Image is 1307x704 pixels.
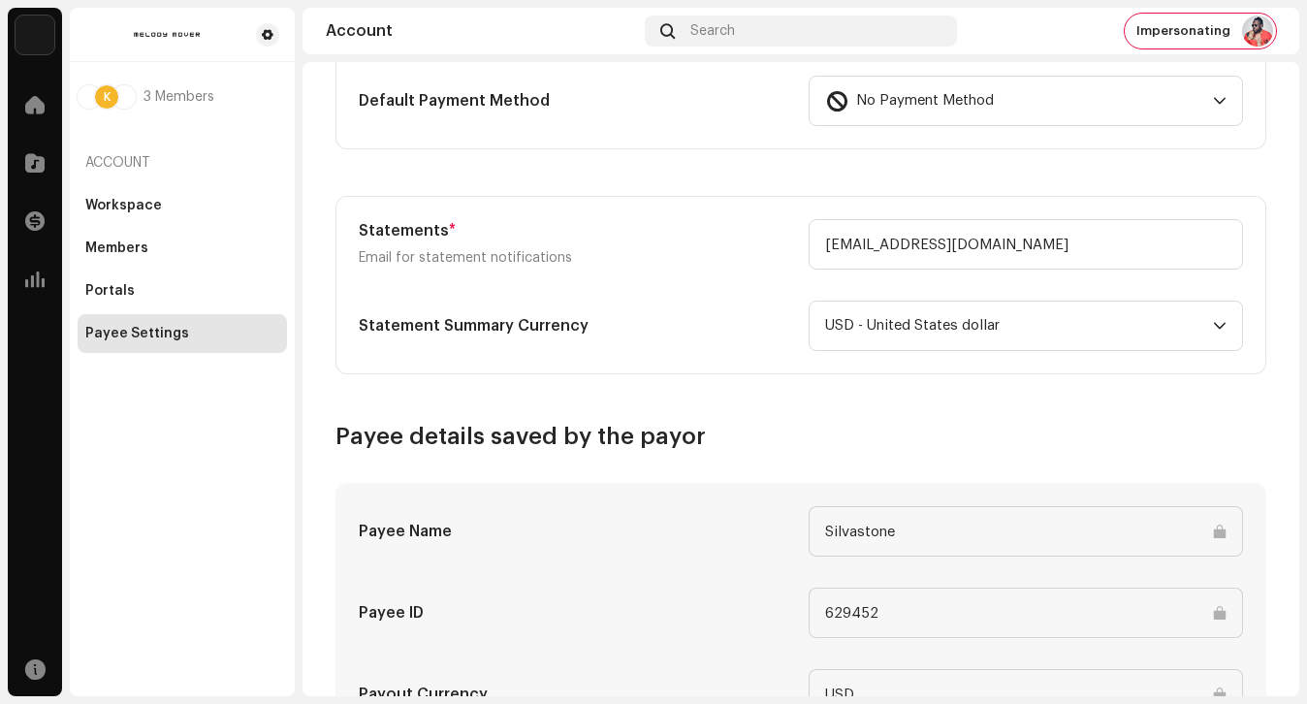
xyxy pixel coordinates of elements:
input: — [809,588,1243,638]
input: Enter email [809,219,1243,270]
div: dropdown trigger [1213,77,1227,125]
span: Impersonating [1136,23,1230,39]
img: dd1629f2-61db-4bea-83cc-ae53c4a0e3a5 [85,23,248,47]
h5: Default Payment Method [359,89,793,112]
div: dropdown trigger [1213,302,1227,350]
h5: Statement Summary Currency [359,314,793,337]
re-m-nav-item: Portals [78,272,287,310]
img: 16d85e9d-4867-4b03-a091-5fbdd5211615 [112,85,136,109]
div: Payee Settings [85,326,189,341]
div: Portals [85,283,135,299]
img: 34f81ff7-2202-4073-8c5d-62963ce809f3 [16,16,54,54]
div: Account [326,23,637,39]
div: Members [85,240,148,256]
span: 3 Members [143,89,214,105]
div: Workspace [85,198,162,213]
img: bffcf25a-8f6d-4679-b26f-ad9bb7fd2585 [78,85,101,109]
p: Email for statement notifications [359,246,793,270]
re-m-nav-item: Payee Settings [78,314,287,353]
re-m-nav-item: Workspace [78,186,287,225]
h5: Payee Name [359,520,793,543]
span: Search [690,23,735,39]
div: K [95,85,118,109]
h5: Statements [359,219,793,242]
re-m-nav-item: Members [78,229,287,268]
span: USD - United States dollar [825,302,1213,350]
h5: Payee ID [359,601,793,624]
span: No Payment Method [856,77,994,125]
img: bffcf25a-8f6d-4679-b26f-ad9bb7fd2585 [1242,16,1273,47]
span: No Payment Method [825,77,1213,125]
re-a-nav-header: Account [78,140,287,186]
h3: Payee details saved by the payor [335,421,1266,452]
